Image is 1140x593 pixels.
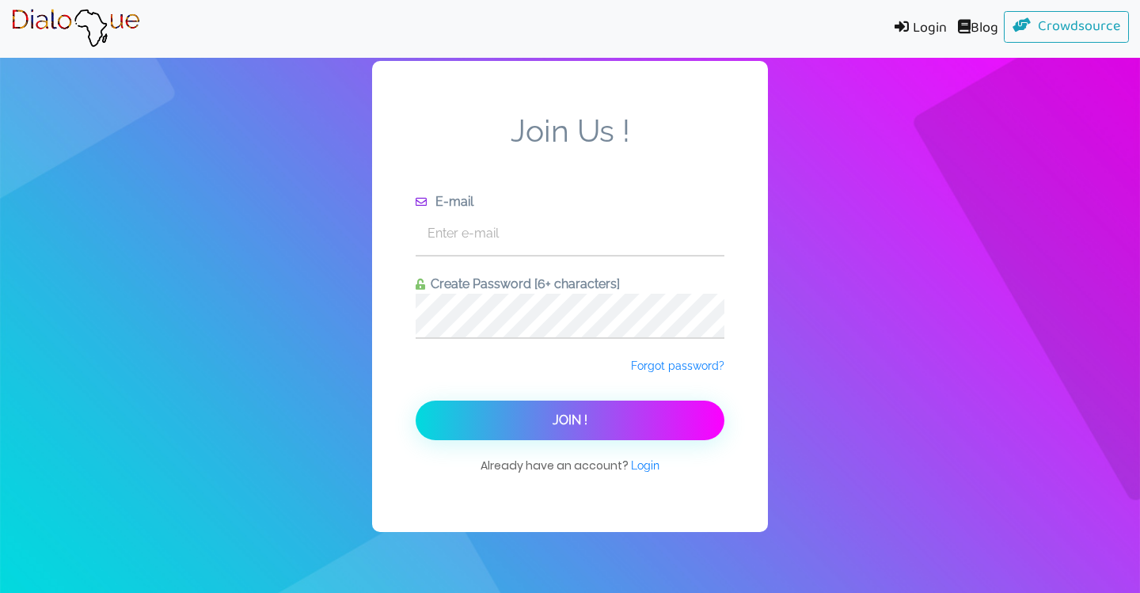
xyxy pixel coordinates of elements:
[883,11,952,47] a: Login
[425,276,620,291] span: Create Password [6+ characters]
[416,401,724,440] button: Join !
[631,458,659,473] a: Login
[481,457,659,489] span: Already have an account?
[631,359,724,372] span: Forgot password?
[430,194,473,209] span: E-mail
[631,459,659,472] span: Login
[631,358,724,374] a: Forgot password?
[553,412,587,428] span: Join !
[1004,11,1130,43] a: Crowdsource
[11,9,140,48] img: Brand
[416,211,724,255] input: Enter e-mail
[952,11,1004,47] a: Blog
[416,112,724,192] span: Join Us !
